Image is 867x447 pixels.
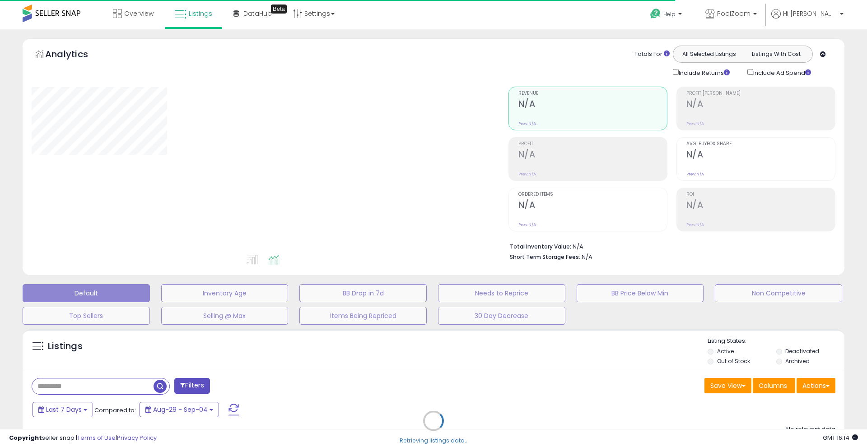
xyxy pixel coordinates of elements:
[9,434,157,442] div: seller snap | |
[686,171,704,177] small: Prev: N/A
[124,9,154,18] span: Overview
[161,307,289,325] button: Selling @ Max
[510,243,571,250] b: Total Inventory Value:
[741,67,825,78] div: Include Ad Spend
[686,99,835,111] h2: N/A
[518,192,667,197] span: Ordered Items
[771,9,844,29] a: Hi [PERSON_NAME]
[634,50,670,59] div: Totals For
[686,192,835,197] span: ROI
[23,307,150,325] button: Top Sellers
[577,284,704,302] button: BB Price Below Min
[45,48,106,63] h5: Analytics
[643,1,691,29] a: Help
[518,200,667,212] h2: N/A
[783,9,837,18] span: Hi [PERSON_NAME]
[518,171,536,177] small: Prev: N/A
[438,284,565,302] button: Needs to Reprice
[717,9,750,18] span: PoolZoom
[518,142,667,147] span: Profit
[650,8,661,19] i: Get Help
[518,121,536,126] small: Prev: N/A
[189,9,212,18] span: Listings
[518,91,667,96] span: Revenue
[9,433,42,442] strong: Copyright
[686,142,835,147] span: Avg. Buybox Share
[686,149,835,161] h2: N/A
[243,9,272,18] span: DataHub
[518,99,667,111] h2: N/A
[582,253,592,261] span: N/A
[518,222,536,227] small: Prev: N/A
[161,284,289,302] button: Inventory Age
[299,307,427,325] button: Items Being Repriced
[676,48,743,60] button: All Selected Listings
[510,240,829,251] li: N/A
[742,48,810,60] button: Listings With Cost
[686,121,704,126] small: Prev: N/A
[518,149,667,161] h2: N/A
[271,5,287,14] div: Tooltip anchor
[510,253,580,261] b: Short Term Storage Fees:
[666,67,741,78] div: Include Returns
[686,200,835,212] h2: N/A
[299,284,427,302] button: BB Drop in 7d
[686,222,704,227] small: Prev: N/A
[438,307,565,325] button: 30 Day Decrease
[686,91,835,96] span: Profit [PERSON_NAME]
[663,10,676,18] span: Help
[23,284,150,302] button: Default
[715,284,842,302] button: Non Competitive
[400,437,467,445] div: Retrieving listings data..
